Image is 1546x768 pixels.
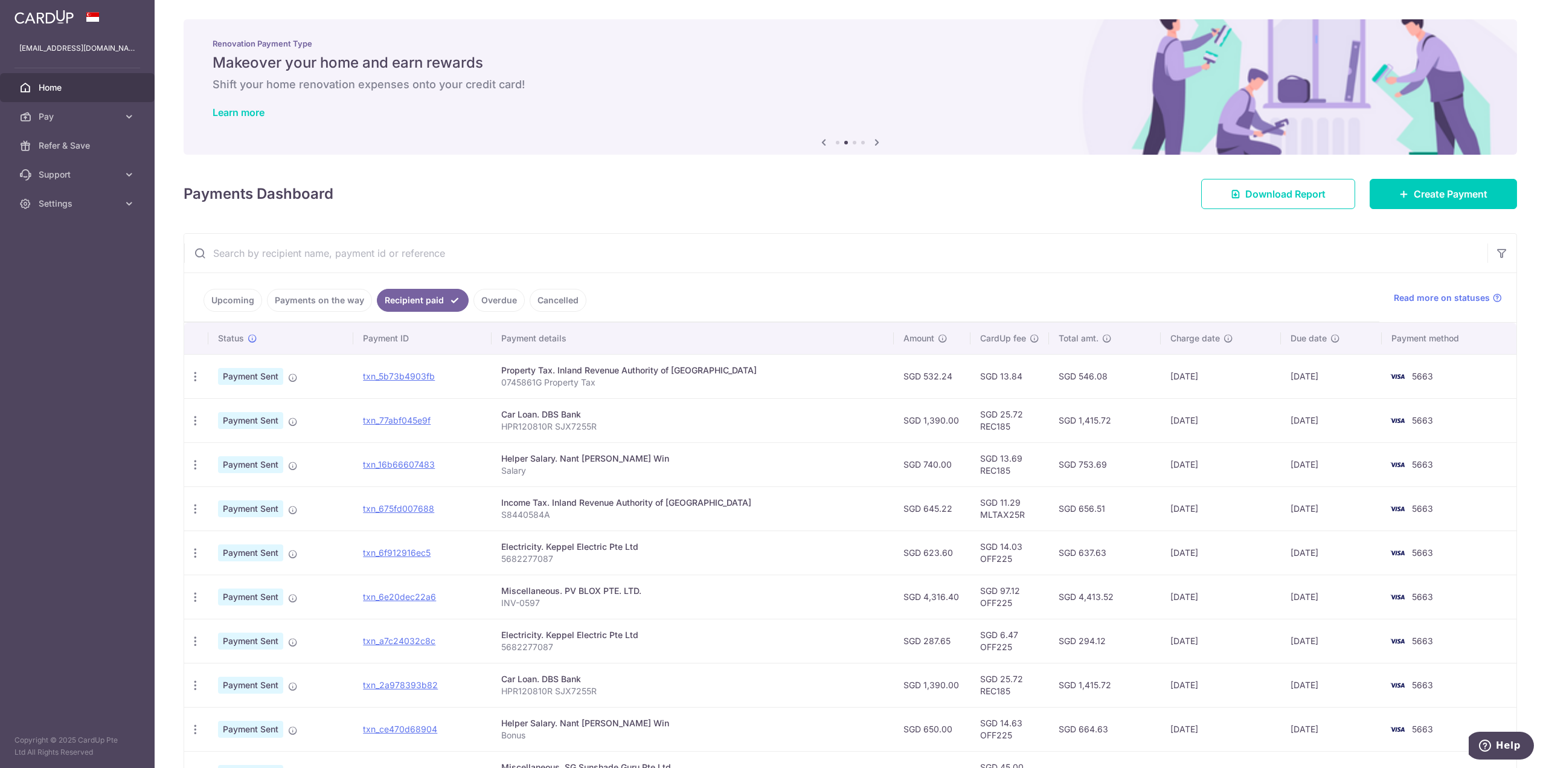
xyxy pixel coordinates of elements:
a: Create Payment [1370,179,1517,209]
td: SGD 4,316.40 [894,575,970,619]
span: Refer & Save [39,140,118,152]
td: SGD 13.84 [970,354,1049,398]
span: Home [39,82,118,94]
td: SGD 546.08 [1049,354,1161,398]
p: Renovation Payment Type [213,39,1488,48]
img: Bank Card [1385,634,1410,648]
th: Payment ID [353,323,492,354]
div: Property Tax. Inland Revenue Authority of [GEOGRAPHIC_DATA] [501,364,885,376]
span: 5663 [1412,547,1433,558]
td: [DATE] [1161,486,1281,531]
span: Status [218,332,244,344]
span: Total amt. [1059,332,1099,344]
h6: Shift your home renovation expenses onto your credit card! [213,77,1488,92]
div: Helper Salary. Nant [PERSON_NAME] Win [501,717,885,729]
td: [DATE] [1161,663,1281,707]
span: Payment Sent [218,500,283,517]
td: [DATE] [1281,354,1382,398]
span: 5663 [1412,680,1433,690]
a: txn_5b73b4903fb [363,371,435,381]
span: CardUp fee [980,332,1026,344]
h4: Payments Dashboard [184,183,333,205]
span: 5663 [1412,592,1433,602]
span: Payment Sent [218,412,283,429]
div: Electricity. Keppel Electric Pte Ltd [501,629,885,641]
span: Amount [903,332,934,344]
span: 5663 [1412,371,1433,381]
span: 5663 [1412,503,1433,514]
td: [DATE] [1281,398,1382,442]
td: SGD 6.47 OFF225 [970,619,1049,663]
a: Download Report [1201,179,1355,209]
a: txn_77abf045e9f [363,415,431,425]
td: [DATE] [1281,486,1382,531]
span: Payment Sent [218,633,283,650]
span: Payment Sent [218,589,283,605]
th: Payment details [492,323,894,354]
td: [DATE] [1161,354,1281,398]
td: SGD 1,390.00 [894,398,970,442]
a: txn_a7c24032c8c [363,636,435,646]
span: Support [39,169,118,181]
a: Cancelled [530,289,586,312]
td: [DATE] [1281,707,1382,751]
img: Bank Card [1385,369,1410,384]
a: txn_675fd007688 [363,503,434,514]
p: 0745861G Property Tax [501,376,885,389]
td: SGD 25.72 REC185 [970,398,1049,442]
span: Payment Sent [218,544,283,561]
a: Learn more [213,106,265,118]
p: HPR120810R SJX7255R [501,421,885,433]
img: Bank Card [1385,413,1410,428]
img: Renovation banner [184,19,1517,155]
p: HPR120810R SJX7255R [501,685,885,697]
span: Create Payment [1414,187,1487,201]
img: Bank Card [1385,590,1410,604]
img: Bank Card [1385,502,1410,516]
td: SGD 13.69 REC185 [970,442,1049,486]
td: SGD 4,413.52 [1049,575,1161,619]
a: txn_2a978393b82 [363,680,438,690]
img: Bank Card [1385,457,1410,472]
th: Payment method [1382,323,1516,354]
span: Pay [39,111,118,123]
img: Bank Card [1385,722,1410,737]
span: Due date [1291,332,1327,344]
span: Payment Sent [218,368,283,385]
input: Search by recipient name, payment id or reference [184,234,1487,273]
a: Payments on the way [267,289,372,312]
div: Electricity. Keppel Electric Pte Ltd [501,541,885,553]
img: Bank Card [1385,546,1410,560]
span: Payment Sent [218,456,283,473]
span: Charge date [1170,332,1220,344]
p: 5682277087 [501,553,885,565]
div: Income Tax. Inland Revenue Authority of [GEOGRAPHIC_DATA] [501,497,885,509]
a: Upcoming [204,289,262,312]
td: SGD 753.69 [1049,442,1161,486]
span: Settings [39,198,118,210]
p: Salary [501,465,885,477]
td: SGD 1,390.00 [894,663,970,707]
td: [DATE] [1161,398,1281,442]
td: SGD 294.12 [1049,619,1161,663]
div: Car Loan. DBS Bank [501,673,885,685]
p: S8440584A [501,509,885,521]
td: SGD 656.51 [1049,486,1161,531]
p: 5682277087 [501,641,885,653]
td: [DATE] [1161,442,1281,486]
td: SGD 287.65 [894,619,970,663]
span: 5663 [1412,415,1433,425]
span: Read more on statuses [1394,292,1490,304]
td: SGD 623.60 [894,531,970,575]
a: txn_6f912916ec5 [363,547,431,558]
span: 5663 [1412,459,1433,470]
div: Helper Salary. Nant [PERSON_NAME] Win [501,453,885,465]
td: [DATE] [1281,575,1382,619]
td: SGD 532.24 [894,354,970,398]
span: 5663 [1412,636,1433,646]
td: [DATE] [1161,531,1281,575]
td: [DATE] [1161,575,1281,619]
a: txn_ce470d68904 [363,724,437,734]
td: SGD 25.72 REC185 [970,663,1049,707]
span: 5663 [1412,724,1433,734]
